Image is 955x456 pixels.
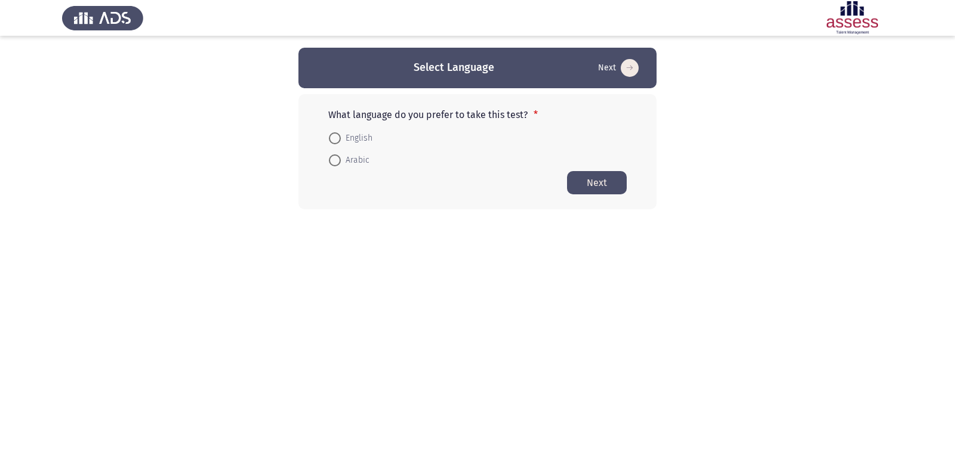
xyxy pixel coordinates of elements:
[812,1,893,35] img: Assessment logo of ASSESS Employability - EBI
[62,1,143,35] img: Assess Talent Management logo
[328,109,627,120] p: What language do you prefer to take this test?
[414,60,494,75] h3: Select Language
[341,131,372,145] span: English
[567,171,627,194] button: Start assessment
[341,153,369,167] span: Arabic
[594,58,642,77] button: Start assessment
